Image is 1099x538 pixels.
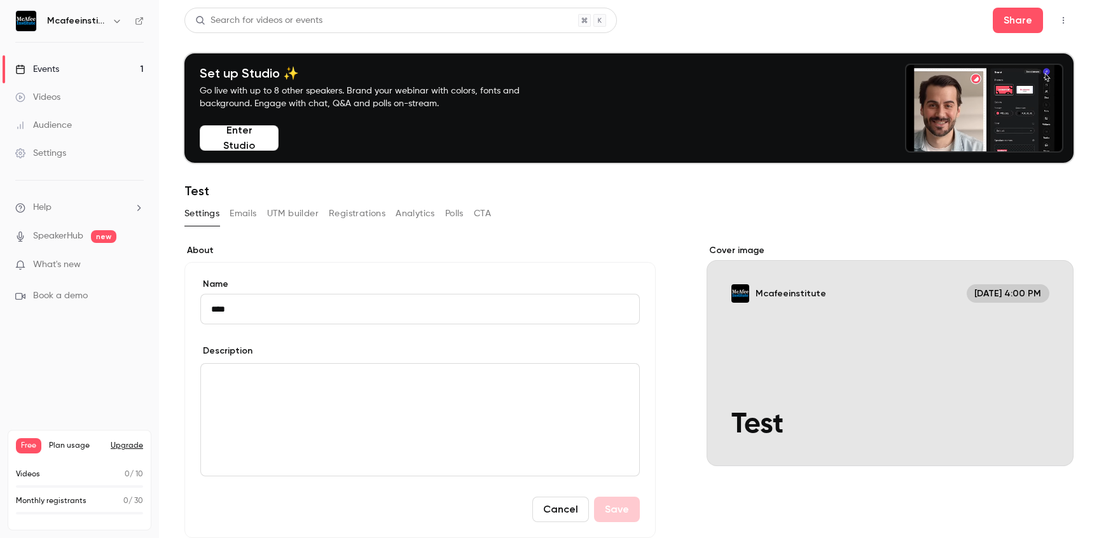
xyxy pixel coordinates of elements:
span: What's new [33,258,81,272]
label: About [184,244,656,257]
button: Polls [445,203,464,224]
h4: Set up Studio ✨ [200,66,549,81]
span: 0 [125,471,130,478]
button: Analytics [396,203,435,224]
p: Videos [16,469,40,480]
button: Settings [184,203,219,224]
button: CTA [474,203,491,224]
button: Registrations [329,203,385,224]
span: Book a demo [33,289,88,303]
button: Cancel [532,497,589,522]
button: UTM builder [267,203,319,224]
label: Cover image [707,244,1074,257]
img: Mcafeeinstitute [16,11,36,31]
span: 0 [123,497,128,505]
button: Enter Studio [200,125,279,151]
li: help-dropdown-opener [15,201,144,214]
button: Emails [230,203,256,224]
p: / 30 [123,495,143,507]
div: Audience [15,119,72,132]
div: Videos [15,91,60,104]
p: / 10 [125,469,143,480]
section: description [200,363,640,476]
h6: Mcafeeinstitute [47,15,107,27]
button: Share [993,8,1043,33]
span: Plan usage [49,441,103,451]
div: Events [15,63,59,76]
h1: Test [184,183,1074,198]
div: Search for videos or events [195,14,322,27]
label: Name [200,278,640,291]
a: SpeakerHub [33,230,83,243]
section: Cover image [707,244,1074,466]
p: Go live with up to 8 other speakers. Brand your webinar with colors, fonts and background. Engage... [200,85,549,110]
p: Monthly registrants [16,495,86,507]
label: Description [200,345,252,357]
iframe: Noticeable Trigger [128,259,144,271]
span: Help [33,201,52,214]
span: Free [16,438,41,453]
div: editor [201,364,639,476]
button: Upgrade [111,441,143,451]
span: new [91,230,116,243]
div: Settings [15,147,66,160]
